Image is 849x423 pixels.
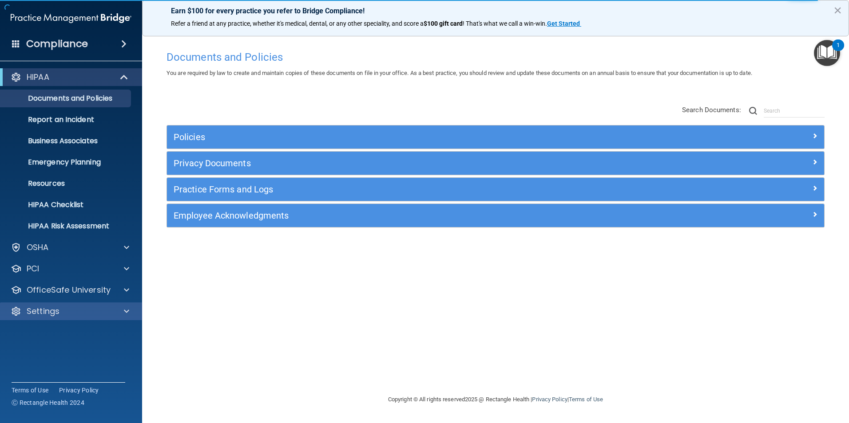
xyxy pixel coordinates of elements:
[174,208,817,223] a: Employee Acknowledgments
[6,179,127,188] p: Resources
[11,9,131,27] img: PMB logo
[463,20,547,27] span: ! That's what we call a win-win.
[174,158,653,168] h5: Privacy Documents
[764,104,825,117] input: Search
[682,106,741,114] span: Search Documents:
[814,40,840,66] button: Open Resource Center, 1 new notification
[11,263,129,274] a: PCI
[59,386,99,395] a: Privacy Policy
[174,132,653,142] h5: Policies
[532,396,567,403] a: Privacy Policy
[174,211,653,220] h5: Employee Acknowledgments
[6,158,127,167] p: Emergency Planning
[174,182,817,196] a: Practice Forms and Logs
[833,3,842,17] button: Close
[569,396,603,403] a: Terms of Use
[6,94,127,103] p: Documents and Policies
[26,38,88,50] h4: Compliance
[6,115,127,124] p: Report an Incident
[174,156,817,170] a: Privacy Documents
[837,45,840,57] div: 1
[171,20,424,27] span: Refer a friend at any practice, whether it's medical, dental, or any other speciality, and score a
[12,398,84,407] span: Ⓒ Rectangle Health 2024
[6,200,127,209] p: HIPAA Checklist
[27,263,39,274] p: PCI
[11,306,129,317] a: Settings
[27,72,49,82] p: HIPAA
[547,20,581,27] a: Get Started
[11,285,129,295] a: OfficeSafe University
[424,20,463,27] strong: $100 gift card
[174,184,653,194] h5: Practice Forms and Logs
[171,7,820,15] p: Earn $100 for every practice you refer to Bridge Compliance!
[27,285,111,295] p: OfficeSafe University
[11,242,129,253] a: OSHA
[167,70,752,76] span: You are required by law to create and maintain copies of these documents on file in your office. ...
[167,51,825,63] h4: Documents and Policies
[11,72,129,82] a: HIPAA
[27,242,49,253] p: OSHA
[547,20,580,27] strong: Get Started
[6,222,127,231] p: HIPAA Risk Assessment
[333,385,658,414] div: Copyright © All rights reserved 2025 @ Rectangle Health | |
[27,306,60,317] p: Settings
[6,137,127,145] p: Business Associates
[174,130,817,144] a: Policies
[749,107,757,115] img: ic-search.3b580494.png
[12,386,48,395] a: Terms of Use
